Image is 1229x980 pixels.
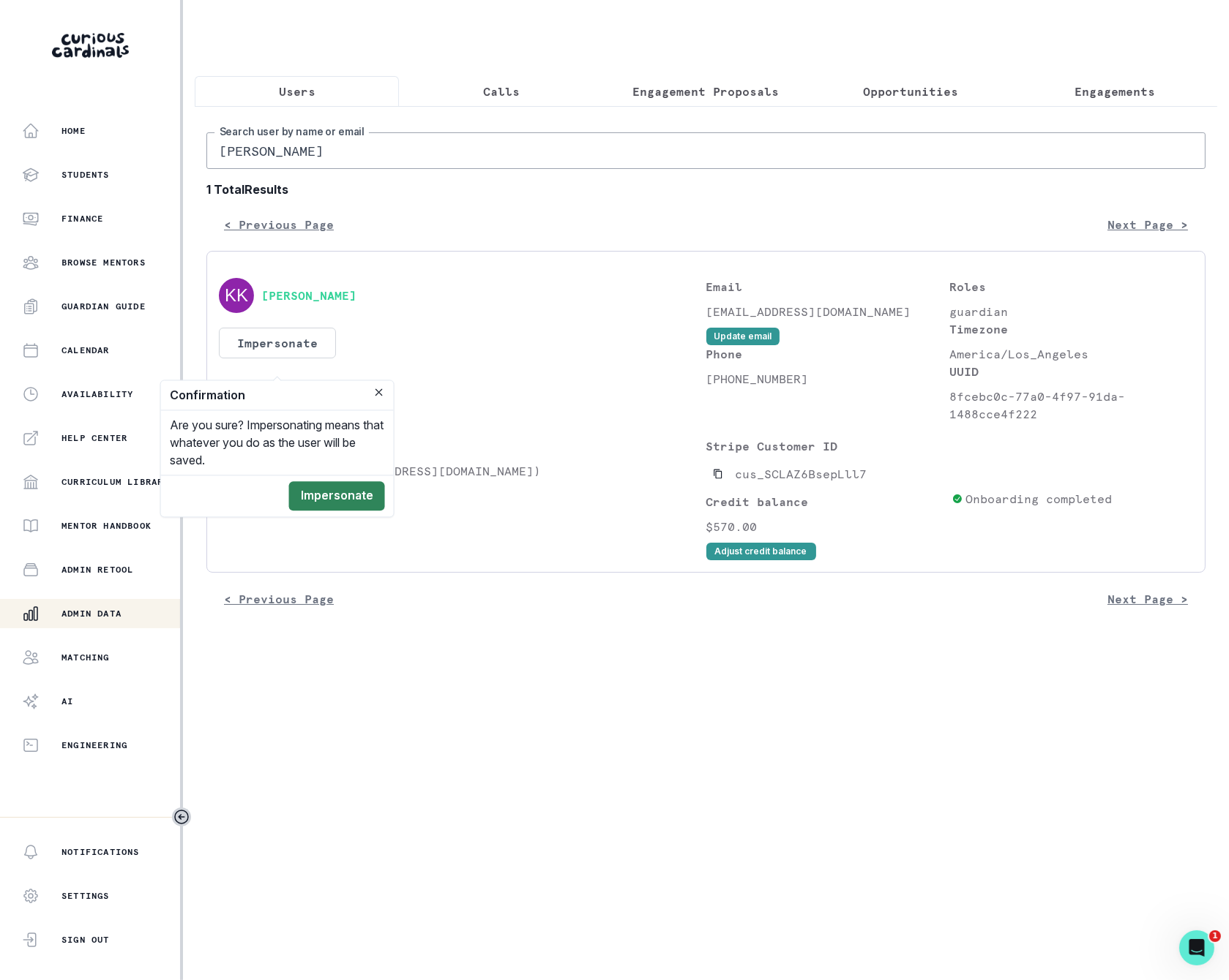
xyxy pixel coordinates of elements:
p: Sign Out [61,934,110,946]
p: Finance [61,213,103,225]
p: $570.00 [706,518,946,535]
p: Stripe Customer ID [706,437,946,455]
img: Curious Cardinals Logo [52,33,129,58]
p: Credit balance [706,493,946,510]
p: Settings [61,890,110,902]
p: Users [279,83,315,100]
b: 1 Total Results [206,181,1206,198]
p: Calendar [61,344,110,356]
p: Calls [483,83,520,100]
button: < Previous Page [206,584,351,614]
button: < Previous Page [206,210,351,239]
p: Home [61,125,86,137]
button: Close [370,383,388,401]
p: Curriculum Library [61,476,170,488]
p: Admin Retool [61,564,133,576]
button: Next Page > [1090,210,1206,239]
button: Next Page > [1090,584,1206,614]
button: Adjust credit balance [706,543,816,560]
p: Roles [949,278,1193,295]
button: [PERSON_NAME] [261,288,356,303]
button: Toggle sidebar [172,807,191,826]
p: Guardian Guide [61,301,146,312]
p: Opportunities [863,83,958,100]
p: Students [61,169,110,181]
p: AI [61,696,73,707]
p: [PERSON_NAME] ([EMAIL_ADDRESS][DOMAIN_NAME]) [219,462,706,480]
p: UUID [949,363,1193,380]
p: Students [219,437,706,455]
p: Admin Data [61,608,122,619]
button: Copied to clipboard [706,462,730,486]
p: Notifications [61,846,140,858]
p: Onboarding completed [965,490,1112,508]
p: Browse Mentors [61,257,146,268]
button: Impersonate [289,481,385,510]
p: [EMAIL_ADDRESS][DOMAIN_NAME] [706,303,950,320]
p: Phone [706,345,950,363]
p: Availability [61,388,133,400]
img: svg [219,278,254,313]
span: 1 [1209,930,1221,942]
div: Are you sure? Impersonating means that whatever you do as the user will be saved. [161,410,394,475]
header: Confirmation [161,380,394,410]
p: 8fcebc0c-77a0-4f97-91da-1488cce4f222 [949,388,1193,423]
p: Engineering [61,739,127,751]
p: Mentor Handbook [61,520,152,532]
p: Help Center [61,432,127,444]
p: America/Los_Angeles [949,345,1193,363]
p: Timezone [949,320,1193,338]
button: Impersonate [219,328,336,358]
iframe: Intercom live chat [1179,930,1214,965]
p: Engagement Proposals [633,83,780,100]
button: Update email [706,328,780,345]
p: guardian [949,303,1193,320]
p: cus_SCLAZ6BsepLll7 [736,465,867,483]
p: Email [706,278,950,295]
p: Matching [61,652,110,663]
p: Engagements [1075,83,1155,100]
p: [PHONE_NUMBER] [706,370,950,388]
